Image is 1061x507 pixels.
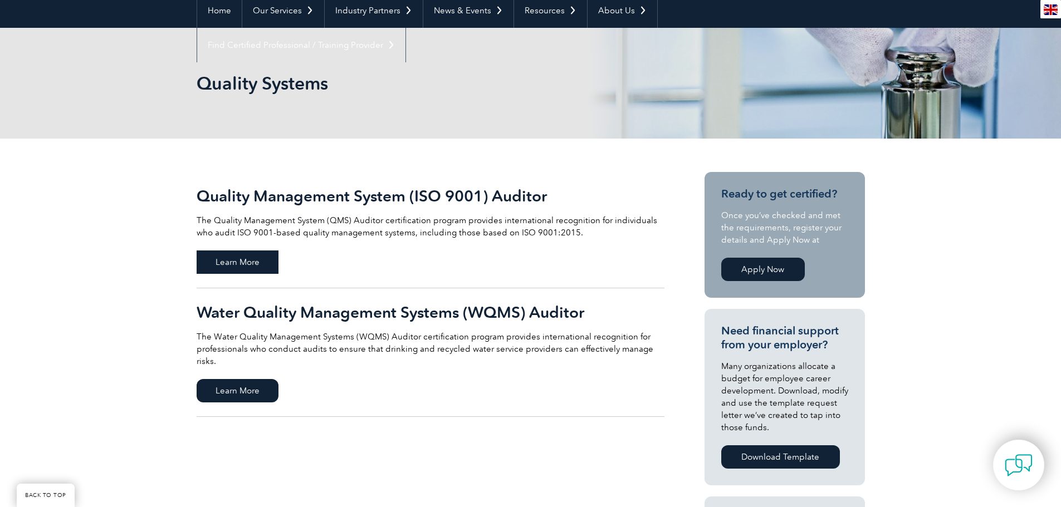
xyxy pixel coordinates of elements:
[1005,451,1033,479] img: contact-chat.png
[17,484,75,507] a: BACK TO TOP
[721,445,840,469] a: Download Template
[197,28,405,62] a: Find Certified Professional / Training Provider
[197,72,624,94] h1: Quality Systems
[721,187,848,201] h3: Ready to get certified?
[197,250,278,274] span: Learn More
[197,288,664,417] a: Water Quality Management Systems (WQMS) Auditor The Water Quality Management Systems (WQMS) Audit...
[1044,4,1058,15] img: en
[197,303,664,321] h2: Water Quality Management Systems (WQMS) Auditor
[721,360,848,434] p: Many organizations allocate a budget for employee career development. Download, modify and use th...
[721,324,848,352] h3: Need financial support from your employer?
[721,258,805,281] a: Apply Now
[197,379,278,402] span: Learn More
[197,172,664,288] a: Quality Management System (ISO 9001) Auditor The Quality Management System (QMS) Auditor certific...
[197,331,664,367] p: The Water Quality Management Systems (WQMS) Auditor certification program provides international ...
[721,209,848,246] p: Once you’ve checked and met the requirements, register your details and Apply Now at
[197,187,664,205] h2: Quality Management System (ISO 9001) Auditor
[197,214,664,239] p: The Quality Management System (QMS) Auditor certification program provides international recognit...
